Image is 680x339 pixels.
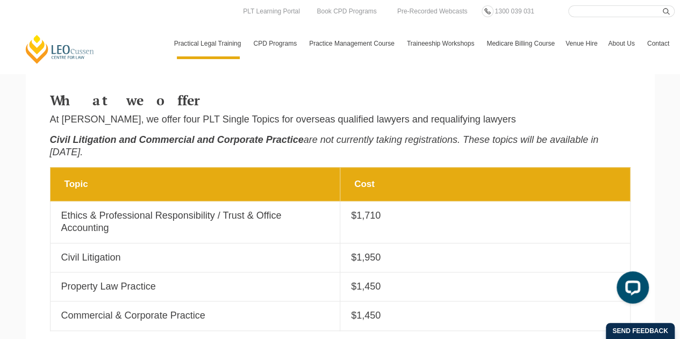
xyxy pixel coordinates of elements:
[560,28,603,59] a: Venue Hire
[481,28,560,59] a: Medicare Billing Course
[495,8,534,15] span: 1300 039 031
[402,28,481,59] a: Traineeship Workshops
[50,167,340,201] th: Topic
[50,134,598,157] em: are not currently taking registrations. These topics will be available in [DATE].
[240,5,303,17] a: PLT Learning Portal
[61,309,330,322] p: Commercial & Corporate Practice
[603,28,641,59] a: About Us
[340,167,631,201] th: Cost
[169,28,248,59] a: Practical Legal Training
[61,210,330,235] p: Ethics & Professional Responsibility / Trust & Office Accounting
[304,28,402,59] a: Practice Management Course
[351,280,619,293] p: $1,450
[492,5,536,17] a: 1300 039 031
[351,309,619,322] p: $1,450
[248,28,304,59] a: CPD Programs
[61,280,330,293] p: Property Law Practice
[395,5,470,17] a: Pre-Recorded Webcasts
[314,5,379,17] a: Book CPD Programs
[24,34,96,64] a: [PERSON_NAME] Centre for Law
[50,134,304,145] em: Civil Litigation and Commercial and Corporate Practice
[608,267,653,312] iframe: LiveChat chat widget
[61,251,330,264] p: Civil Litigation
[351,251,619,264] p: $1,950
[351,210,619,222] p: $1,710
[50,113,631,126] p: At [PERSON_NAME], we offer four PLT Single Topics for overseas qualified lawyers and requalifying...
[50,91,203,109] strong: What we offer
[642,28,675,59] a: Contact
